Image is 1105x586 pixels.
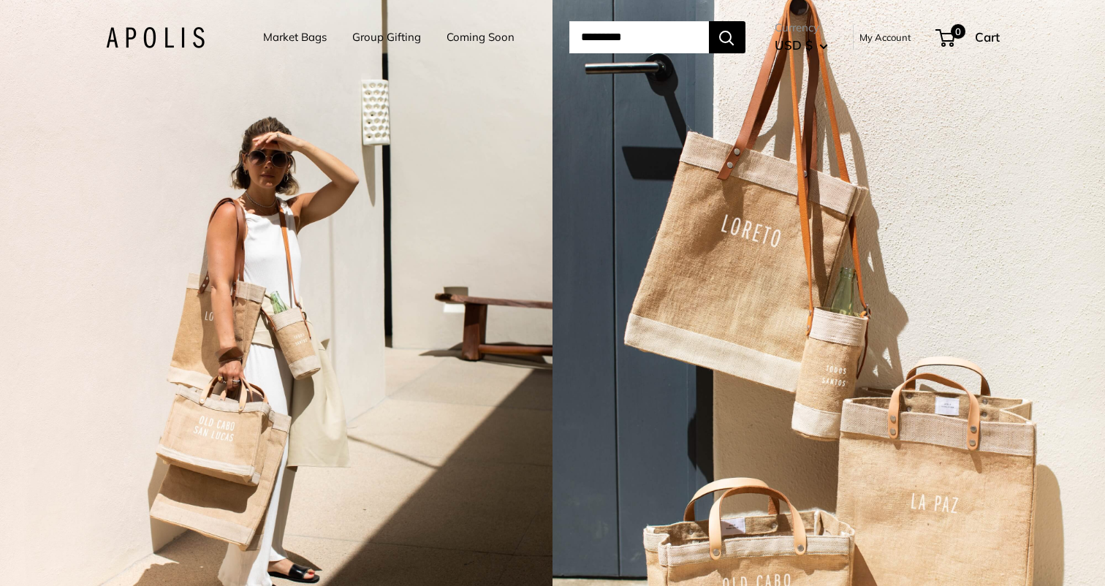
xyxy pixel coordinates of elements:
input: Search... [569,21,709,53]
a: Coming Soon [447,27,514,47]
a: My Account [859,28,911,46]
span: Cart [975,29,1000,45]
span: USD $ [775,37,813,53]
button: Search [709,21,745,53]
a: Market Bags [263,27,327,47]
button: USD $ [775,34,828,57]
span: Currency [775,18,828,38]
a: Group Gifting [352,27,421,47]
span: 0 [950,24,965,39]
img: Apolis [106,27,205,48]
a: 0 Cart [937,26,1000,49]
